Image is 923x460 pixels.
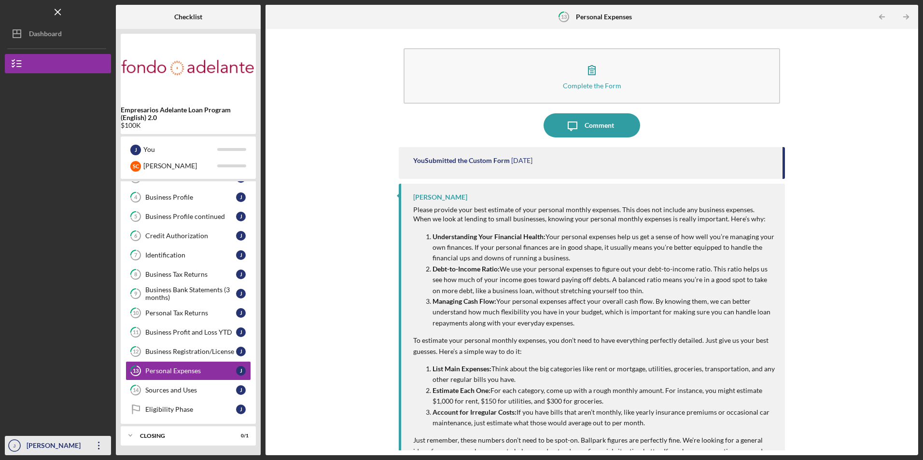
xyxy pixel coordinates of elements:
b: Personal Expenses [576,13,632,21]
tspan: 8 [134,271,137,278]
button: Comment [544,113,640,137]
a: 7IdentificationJ [126,245,251,265]
tspan: 9 [134,291,138,297]
a: 8Business Tax ReturnsJ [126,265,251,284]
div: You [143,141,217,158]
div: J [236,405,246,414]
tspan: 13 [561,14,567,20]
a: 5Business Profile continuedJ [126,207,251,226]
p: To estimate your personal monthly expenses, you don’t need to have everything perfectly detailed.... [413,335,775,357]
tspan: 5 [134,214,137,220]
tspan: 10 [133,310,139,316]
tspan: 3 [134,175,137,181]
text: J [14,443,16,448]
a: 6Credit AuthorizationJ [126,226,251,245]
div: J [236,289,246,298]
div: Personal Expenses [145,367,236,375]
b: Empresarios Adelante Loan Program (English) 2.0 [121,106,256,122]
tspan: 13 [133,368,139,374]
p: Think about the big categories like rent or mortgage, utilities, groceries, transportation, and a... [433,364,775,385]
b: Checklist [174,13,202,21]
strong: Account for Irregular Costs: [433,408,517,416]
div: [PERSON_NAME] [143,158,217,174]
div: Comment [585,113,614,137]
a: 13Personal ExpensesJ [126,361,251,380]
div: 0 / 1 [231,433,249,439]
div: J [236,327,246,337]
p: We use your personal expenses to figure out your debt-to-income ratio. This ratio helps us see ho... [433,264,775,296]
div: Business Profile [145,193,236,201]
p: When we look at lending to small businesses, knowing your personal monthly expenses is really imp... [413,214,775,224]
p: For each category, come up with a rough monthly amount. For instance, you might estimate $1,000 f... [433,385,775,407]
div: Business Registration/License [145,348,236,355]
div: Personal Tax Returns [145,309,236,317]
strong: List Main Expenses: [433,365,491,373]
div: J [236,212,246,221]
button: Complete the Form [404,48,780,104]
button: Dashboard [5,24,111,43]
tspan: 4 [134,194,138,201]
strong: Managing Cash Flow: [433,297,496,305]
div: Eligibility Phase [145,406,236,413]
img: Product logo [121,39,256,96]
tspan: 7 [134,252,138,258]
div: Business Profit and Loss YTD [145,328,236,336]
a: 4Business ProfileJ [126,188,251,207]
a: 11Business Profit and Loss YTDJ [126,323,251,342]
p: If you have bills that aren’t monthly, like yearly insurance premiums or occasional car maintenan... [433,407,775,429]
div: J [236,250,246,260]
div: Credit Authorization [145,232,236,240]
tspan: 11 [133,329,139,336]
a: 9Business Bank Statements (3 months)J [126,284,251,303]
div: J [236,347,246,356]
div: Business Bank Statements (3 months) [145,286,236,301]
div: J [130,145,141,155]
div: You Submitted the Custom Form [413,157,510,164]
div: Business Tax Returns [145,271,236,278]
div: J [236,192,246,202]
div: Sources and Uses [145,386,236,394]
div: Business Profile continued [145,213,236,220]
time: 2025-06-24 17:07 [511,157,532,164]
strong: Understanding Your Financial Health: [433,232,545,241]
div: J [236,270,246,279]
div: Closing [140,433,224,439]
p: Your personal expenses help us get a sense of how well you’re managing your own finances. If your... [433,231,775,264]
div: [PERSON_NAME] [413,193,467,201]
div: J [236,308,246,318]
div: J [236,231,246,241]
tspan: 12 [133,349,139,355]
div: J [236,366,246,376]
a: Eligibility PhaseJ [126,400,251,419]
div: Identification [145,251,236,259]
div: $100K [121,122,256,129]
div: Dashboard [29,24,62,46]
div: S C [130,161,141,172]
div: Complete the Form [563,82,621,89]
a: 14Sources and UsesJ [126,380,251,400]
div: J [236,385,246,395]
div: Please provide your best estimate of your personal monthly expenses. This does not include any bu... [413,206,775,214]
button: J[PERSON_NAME] Can [5,436,111,455]
a: 12Business Registration/LicenseJ [126,342,251,361]
tspan: 14 [133,387,139,393]
strong: Debt-to-Income Ratio: [433,265,500,273]
p: Your personal expenses affect your overall cash flow. By knowing them, we can better understand h... [433,296,775,328]
strong: Estimate Each One: [433,386,490,394]
tspan: 6 [134,233,138,239]
a: 10Personal Tax ReturnsJ [126,303,251,323]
